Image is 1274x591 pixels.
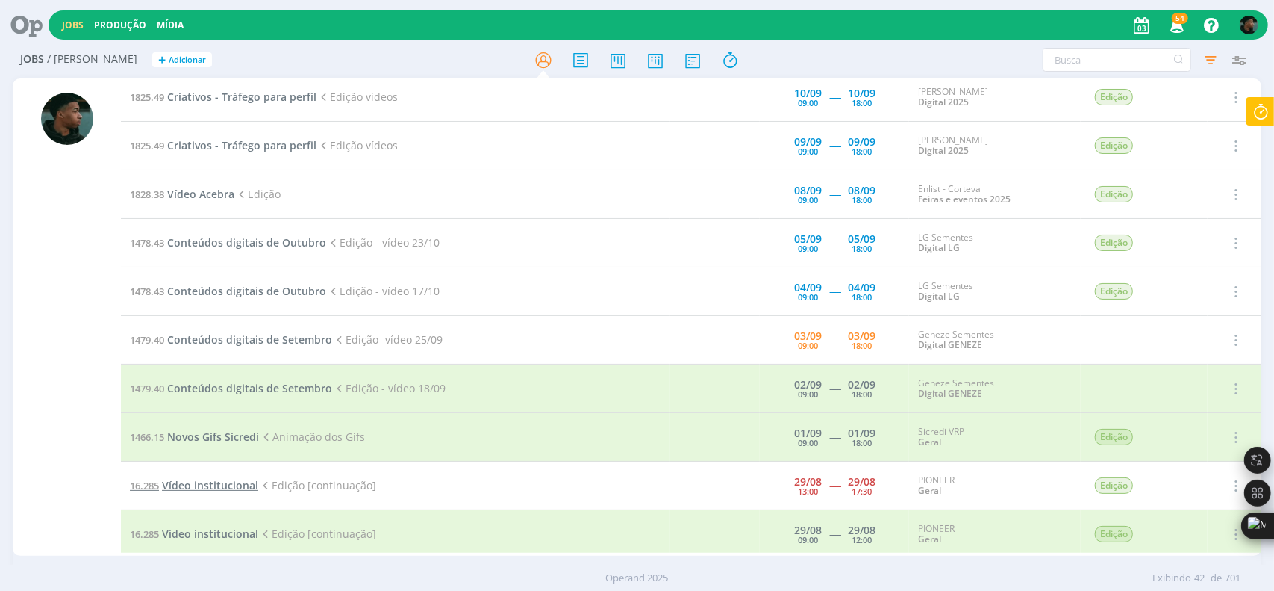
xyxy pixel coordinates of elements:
[259,430,365,444] span: Animação dos Gifs
[798,147,818,155] div: 09:00
[918,475,1072,497] div: PIONEER
[852,147,872,155] div: 18:00
[258,527,376,541] span: Edição [continuação]
[798,293,818,301] div: 09:00
[918,87,1072,108] div: [PERSON_NAME]
[158,52,166,68] span: +
[918,427,1072,448] div: Sicredi VRP
[1043,48,1191,72] input: Busca
[1239,12,1259,38] button: K
[794,380,822,390] div: 02/09
[829,478,840,492] span: -----
[167,332,332,347] span: Conteúdos digitais de Setembro
[794,137,822,147] div: 09/09
[848,88,875,99] div: 10/09
[130,90,316,104] a: 1825.49Criativos - Tráfego para perfil
[157,19,184,31] a: Mídia
[130,382,164,395] span: 1479.40
[852,99,872,107] div: 18:00
[20,53,44,66] span: Jobs
[852,487,872,495] div: 17:30
[130,285,164,298] span: 1478.43
[1095,89,1133,105] span: Edição
[852,244,872,253] div: 18:00
[848,380,875,390] div: 02/09
[130,284,326,298] a: 1478.43Conteúdos digitais de Outubro
[130,139,164,152] span: 1825.49
[1095,526,1133,542] span: Edição
[167,381,332,395] span: Conteúdos digitais de Setembro
[829,381,840,395] span: -----
[1095,429,1133,445] span: Edição
[829,332,840,347] span: -----
[316,90,398,104] span: Edição vídeos
[918,533,941,545] a: Geral
[167,235,326,250] span: Conteúdos digitais de Outubro
[798,341,818,350] div: 09:00
[918,524,1072,545] div: PIONEER
[90,19,151,31] button: Produção
[130,188,164,201] span: 1828.38
[332,381,446,395] span: Edição - vídeo 18/09
[130,527,159,541] span: 16.285
[794,525,822,536] div: 29/08
[918,484,941,497] a: Geral
[918,378,1072,400] div: Geneze Sementes
[130,430,259,444] a: 1466.15Novos Gifs Sicredi
[852,196,872,204] div: 18:00
[130,138,316,152] a: 1825.49Criativos - Tráfego para perfil
[848,477,875,487] div: 29/08
[848,234,875,244] div: 05/09
[130,527,258,541] a: 16.285Vídeo institucional
[167,284,326,298] span: Conteúdos digitais de Outubro
[62,19,84,31] a: Jobs
[918,184,1072,205] div: Enlist - Corteva
[829,527,840,541] span: -----
[918,338,982,351] a: Digital GENEZE
[848,428,875,439] div: 01/09
[1225,571,1240,586] span: 701
[798,439,818,447] div: 09:00
[794,477,822,487] div: 29/08
[794,88,822,99] div: 10/09
[169,55,206,65] span: Adicionar
[1095,477,1133,494] span: Edição
[798,536,818,544] div: 09:00
[152,19,188,31] button: Mídia
[130,187,234,201] a: 1828.38Vídeo Acebra
[852,293,872,301] div: 18:00
[918,436,941,448] a: Geral
[794,331,822,341] div: 03/09
[57,19,88,31] button: Jobs
[848,282,875,293] div: 04/09
[794,234,822,244] div: 05/09
[130,479,159,492] span: 16.285
[162,527,258,541] span: Vídeo institucional
[94,19,146,31] a: Produção
[848,185,875,196] div: 08/09
[918,387,982,400] a: Digital GENEZE
[47,53,137,66] span: / [PERSON_NAME]
[326,235,440,250] span: Edição - vídeo 23/10
[1172,13,1188,24] span: 54
[829,284,840,298] span: -----
[1211,571,1222,586] span: de
[918,144,969,157] a: Digital 2025
[162,478,258,492] span: Vídeo institucional
[167,430,259,444] span: Novos Gifs Sicredi
[852,536,872,544] div: 12:00
[316,138,398,152] span: Edição vídeos
[798,487,818,495] div: 13:00
[918,96,969,108] a: Digital 2025
[829,187,840,201] span: -----
[829,430,840,444] span: -----
[41,93,93,145] img: K
[918,329,1072,351] div: Geneze Sementes
[130,236,164,250] span: 1478.43
[794,428,822,439] div: 01/09
[918,232,1072,254] div: LG Sementes
[852,439,872,447] div: 18:00
[167,187,234,201] span: Vídeo Acebra
[798,244,818,253] div: 09:00
[848,137,875,147] div: 09/09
